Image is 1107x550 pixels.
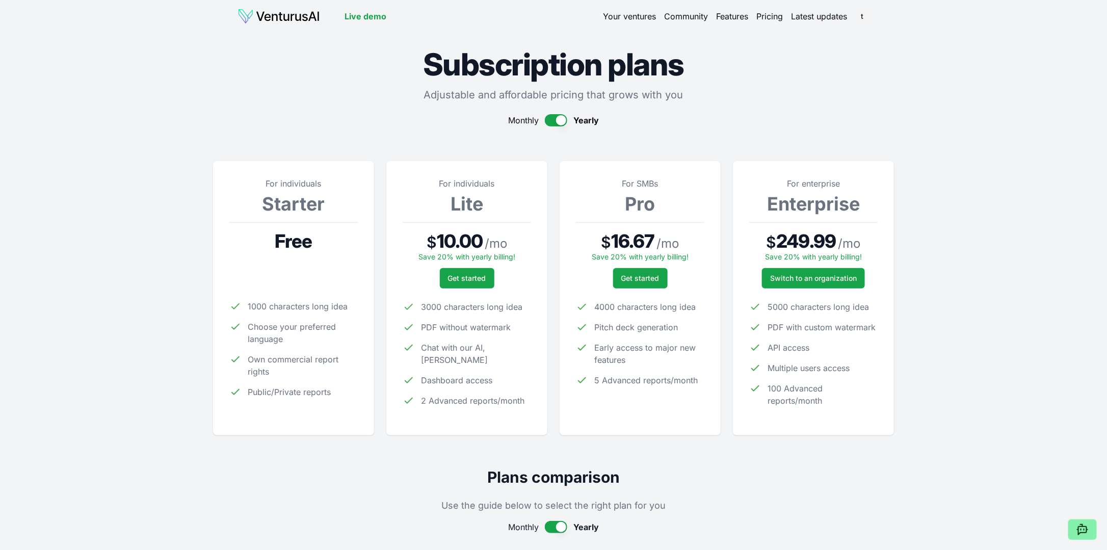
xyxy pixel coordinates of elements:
[768,382,878,407] span: 100 Advanced reports/month
[594,374,698,386] span: 5 Advanced reports/month
[838,235,860,252] span: / mo
[768,342,809,354] span: API access
[421,395,524,407] span: 2 Advanced reports/month
[440,268,494,289] button: Get started
[762,268,865,289] a: Switch to an organization
[229,177,358,190] p: For individuals
[213,499,894,513] p: Use the guide below to select the right plan for you
[601,233,611,251] span: $
[573,114,599,126] span: Yearly
[576,177,704,190] p: For SMBs
[855,9,869,23] button: t
[248,300,348,312] span: 1000 characters long idea
[508,521,539,533] span: Monthly
[248,353,358,378] span: Own commercial report rights
[767,233,777,251] span: $
[594,321,678,333] span: Pitch deck generation
[421,321,511,333] span: PDF without watermark
[603,10,656,22] a: Your ventures
[594,301,696,313] span: 4000 characters long idea
[427,233,437,251] span: $
[777,231,836,251] span: 249.99
[765,252,862,261] span: Save 20% with yearly billing!
[749,177,878,190] p: For enterprise
[854,8,871,24] span: t
[791,10,847,22] a: Latest updates
[345,10,386,22] a: Live demo
[421,342,531,366] span: Chat with our AI, [PERSON_NAME]
[403,194,531,214] h3: Lite
[716,10,748,22] a: Features
[592,252,689,261] span: Save 20% with yearly billing!
[213,49,894,80] h1: Subscription plans
[664,10,708,22] a: Community
[418,252,515,261] span: Save 20% with yearly billing!
[238,8,320,24] img: logo
[749,194,878,214] h3: Enterprise
[594,342,704,366] span: Early access to major new features
[437,231,483,251] span: 10.00
[508,114,539,126] span: Monthly
[613,268,668,289] button: Get started
[421,374,492,386] span: Dashboard access
[768,321,876,333] span: PDF with custom watermark
[248,386,331,398] span: Public/Private reports
[403,177,531,190] p: For individuals
[657,235,679,252] span: / mo
[213,88,894,102] p: Adjustable and affordable pricing that grows with you
[229,194,358,214] h3: Starter
[576,194,704,214] h3: Pro
[768,301,869,313] span: 5000 characters long idea
[573,521,599,533] span: Yearly
[768,362,850,374] span: Multiple users access
[213,468,894,486] h2: Plans comparison
[448,273,486,283] span: Get started
[621,273,660,283] span: Get started
[485,235,507,252] span: / mo
[611,231,655,251] span: 16.67
[275,231,312,251] span: Free
[248,321,358,345] span: Choose your preferred language
[756,10,783,22] a: Pricing
[421,301,522,313] span: 3000 characters long idea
